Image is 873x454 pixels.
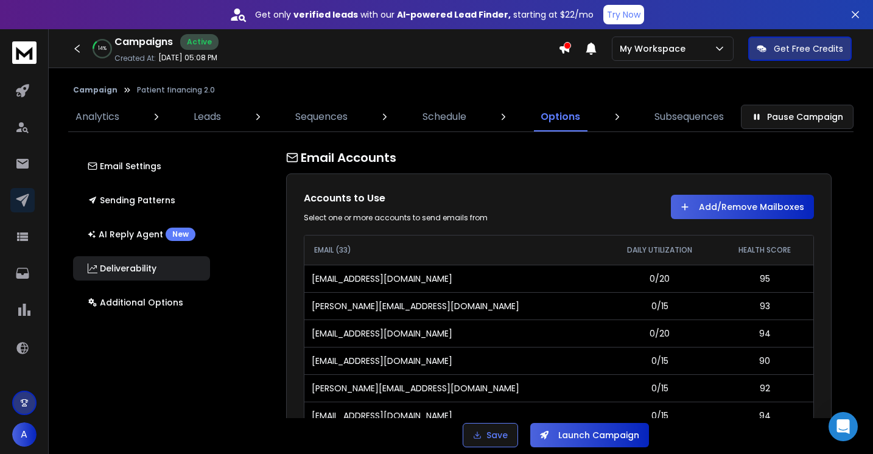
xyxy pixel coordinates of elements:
[603,292,717,320] td: 0/15
[422,110,466,124] p: Schedule
[98,45,107,52] p: 14 %
[603,236,717,265] th: DAILY UTILIZATION
[295,110,348,124] p: Sequences
[186,102,228,131] a: Leads
[654,110,724,124] p: Subsequences
[304,191,547,206] h1: Accounts to Use
[12,422,37,447] button: A
[88,160,161,172] p: Email Settings
[717,347,813,374] td: 90
[166,228,195,241] div: New
[312,410,452,422] p: [EMAIL_ADDRESS][DOMAIN_NAME]
[288,102,355,131] a: Sequences
[73,188,210,212] button: Sending Patterns
[829,412,858,441] div: Open Intercom Messenger
[88,262,156,274] p: Deliverability
[114,35,173,49] h1: Campaigns
[73,290,210,315] button: Additional Options
[607,9,640,21] p: Try Now
[73,256,210,281] button: Deliverability
[415,102,474,131] a: Schedule
[312,300,519,312] p: [PERSON_NAME][EMAIL_ADDRESS][DOMAIN_NAME]
[312,273,452,285] p: [EMAIL_ADDRESS][DOMAIN_NAME]
[114,54,156,63] p: Created At:
[620,43,690,55] p: My Workspace
[73,85,117,95] button: Campaign
[12,41,37,64] img: logo
[603,402,717,429] td: 0/15
[603,374,717,402] td: 0/15
[180,34,219,50] div: Active
[541,110,580,124] p: Options
[397,9,511,21] strong: AI-powered Lead Finder,
[73,154,210,178] button: Email Settings
[717,265,813,292] td: 95
[158,53,217,63] p: [DATE] 05:08 PM
[88,296,183,309] p: Additional Options
[717,236,813,265] th: HEALTH SCORE
[603,320,717,347] td: 0/20
[304,236,603,265] th: EMAIL (33)
[137,85,215,95] p: Patient financing 2.0
[603,265,717,292] td: 0/20
[717,374,813,402] td: 92
[741,105,854,129] button: Pause Campaign
[286,149,832,166] h1: Email Accounts
[312,382,519,394] p: [PERSON_NAME][EMAIL_ADDRESS][DOMAIN_NAME]
[73,222,210,246] button: AI Reply AgentNew
[88,228,195,241] p: AI Reply Agent
[671,195,814,219] button: Add/Remove Mailboxes
[312,327,452,340] p: [EMAIL_ADDRESS][DOMAIN_NAME]
[255,9,594,21] p: Get only with our starting at $22/mo
[75,110,119,124] p: Analytics
[774,43,843,55] p: Get Free Credits
[463,423,518,447] button: Save
[533,102,587,131] a: Options
[603,5,644,24] button: Try Now
[68,102,127,131] a: Analytics
[717,402,813,429] td: 94
[647,102,731,131] a: Subsequences
[88,194,175,206] p: Sending Patterns
[603,347,717,374] td: 0/15
[293,9,358,21] strong: verified leads
[717,292,813,320] td: 93
[748,37,852,61] button: Get Free Credits
[530,423,649,447] button: Launch Campaign
[194,110,221,124] p: Leads
[717,320,813,347] td: 94
[312,355,452,367] p: [EMAIL_ADDRESS][DOMAIN_NAME]
[304,213,547,223] div: Select one or more accounts to send emails from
